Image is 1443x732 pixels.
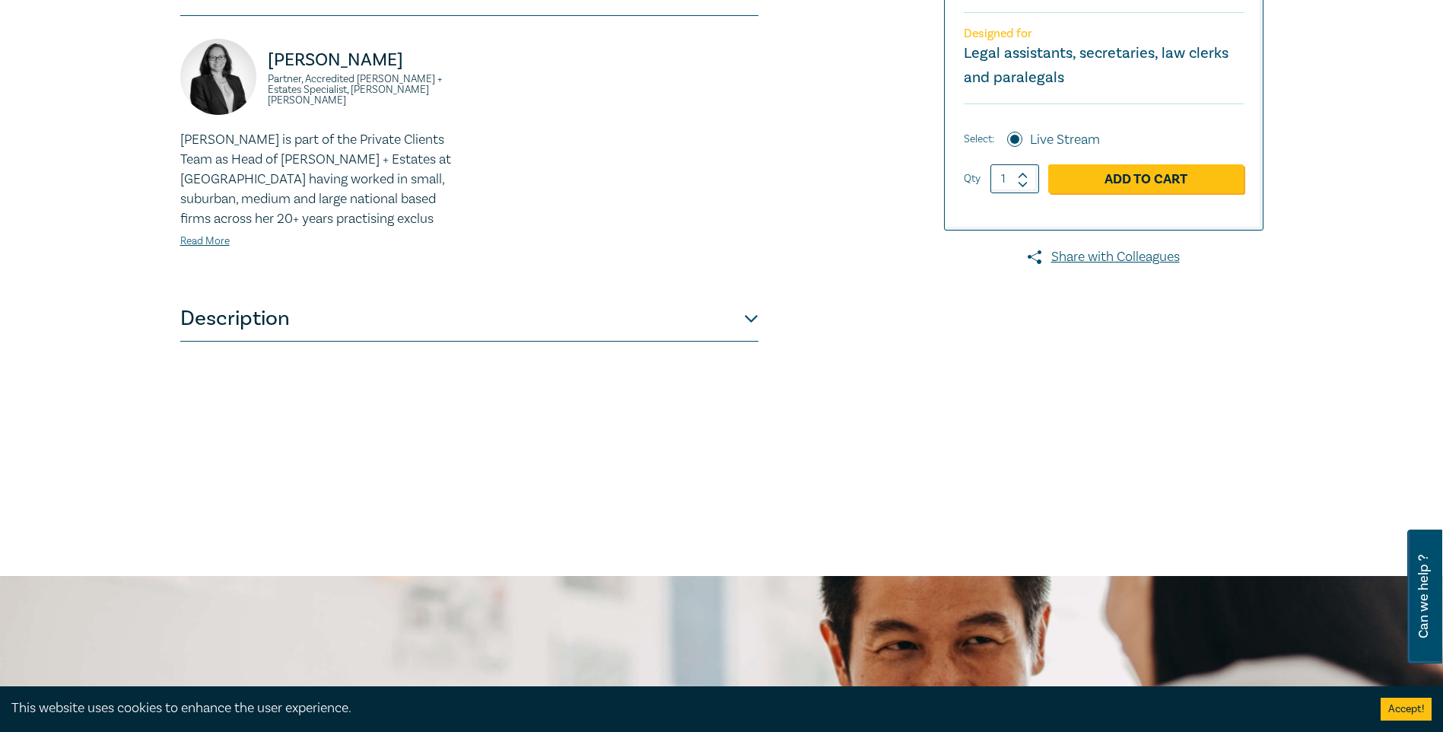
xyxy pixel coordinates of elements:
[944,247,1263,267] a: Share with Colleagues
[964,43,1228,88] small: Legal assistants, secretaries, law clerks and paralegals
[964,131,994,148] span: Select:
[180,130,460,229] p: [PERSON_NAME] is part of the Private Clients Team as Head of [PERSON_NAME] + Estates at [GEOGRAPH...
[964,27,1244,41] p: Designed for
[1416,539,1431,654] span: Can we help ?
[1048,164,1244,193] a: Add to Cart
[180,686,539,725] h2: Stay informed.
[990,164,1039,193] input: 1
[1030,130,1100,150] label: Live Stream
[180,296,758,342] button: Description
[180,39,256,115] img: https://s3.ap-southeast-2.amazonaws.com/leo-cussen-store-production-content/Contacts/Naomi%20Guye...
[1381,698,1432,721] button: Accept cookies
[268,74,460,106] small: Partner, Accredited [PERSON_NAME] + Estates Specialist, [PERSON_NAME] [PERSON_NAME]
[268,48,460,72] p: [PERSON_NAME]
[11,699,1358,718] div: This website uses cookies to enhance the user experience.
[964,170,981,187] label: Qty
[180,234,230,248] a: Read More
